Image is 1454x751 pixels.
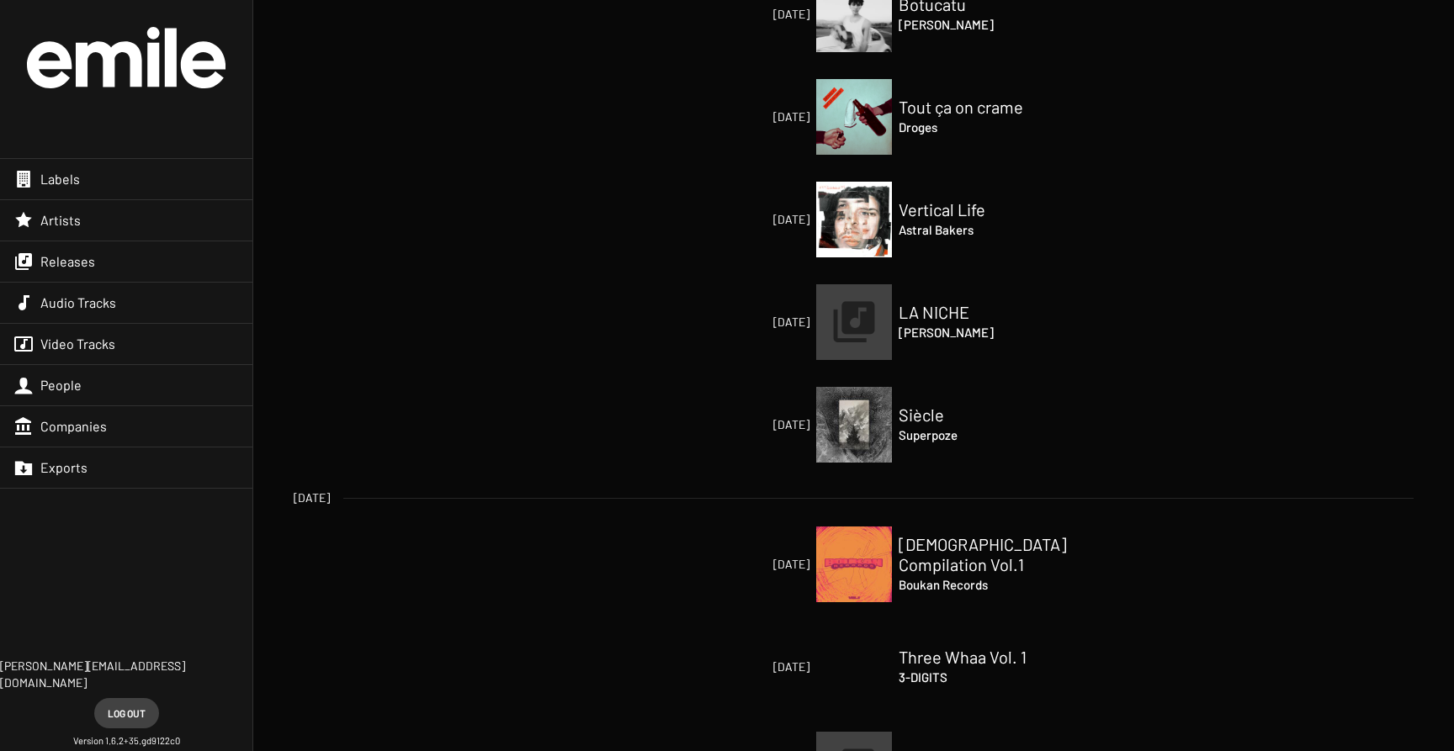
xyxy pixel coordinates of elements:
span: [DATE] [648,108,809,125]
span: Companies [40,418,107,435]
img: artwork-compil-vol1.jpg [816,526,892,602]
h4: [PERSON_NAME] [899,322,1067,342]
h4: [PERSON_NAME] [899,14,1067,34]
img: sps-coverdigi-v01-5.jpg [816,387,892,463]
img: grand-official-logo.svg [27,27,226,88]
span: People [40,377,82,394]
span: [DATE] [294,489,330,506]
h2: [DEMOGRAPHIC_DATA] Compilation Vol.1 [899,534,1067,574]
a: [DATE]SiècleSuperpoze [816,387,892,463]
h2: Tout ça on crame [899,97,1067,117]
span: Exports [40,459,88,476]
h2: LA NICHE [899,302,1067,322]
span: [DATE] [648,314,809,331]
img: release.png [816,284,892,360]
img: tout-ca-on-crame.png [816,79,892,155]
span: Video Tracks [40,336,115,352]
span: Log out [108,698,146,728]
h4: Superpoze [899,425,1067,445]
a: [DATE]Tout ça on crameDroges [816,79,892,155]
span: Releases [40,253,95,270]
a: [DATE]Vertical LifeAstral Bakers [816,182,892,257]
span: [DATE] [648,556,809,573]
h4: Boukan Records [899,574,1067,595]
h2: Vertical Life [899,199,1067,219]
button: Log out [94,698,159,728]
span: [DATE] [648,211,809,228]
a: [DATE]LA NICHE[PERSON_NAME] [816,284,892,360]
h2: Three Whaa Vol. 1 [899,647,1067,667]
span: Artists [40,212,81,229]
span: Audio Tracks [40,294,116,311]
h4: Droges [899,117,1067,137]
h2: Siècle [899,405,1067,425]
h4: 3-DIGITS [899,667,1067,687]
h4: Astral Bakers [899,219,1067,240]
img: 20250519_ab_vl_cover.jpg [816,182,892,257]
small: Version 1.6.2+35.gd9122c0 [73,735,180,748]
a: [DATE][DEMOGRAPHIC_DATA] Compilation Vol.1Boukan Records [816,526,892,602]
a: [DATE]Three Whaa Vol. 13-DIGITS [816,629,892,705]
span: [DATE] [648,416,809,433]
span: [DATE] [648,658,809,675]
span: [DATE] [648,6,809,23]
span: Labels [40,171,80,188]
